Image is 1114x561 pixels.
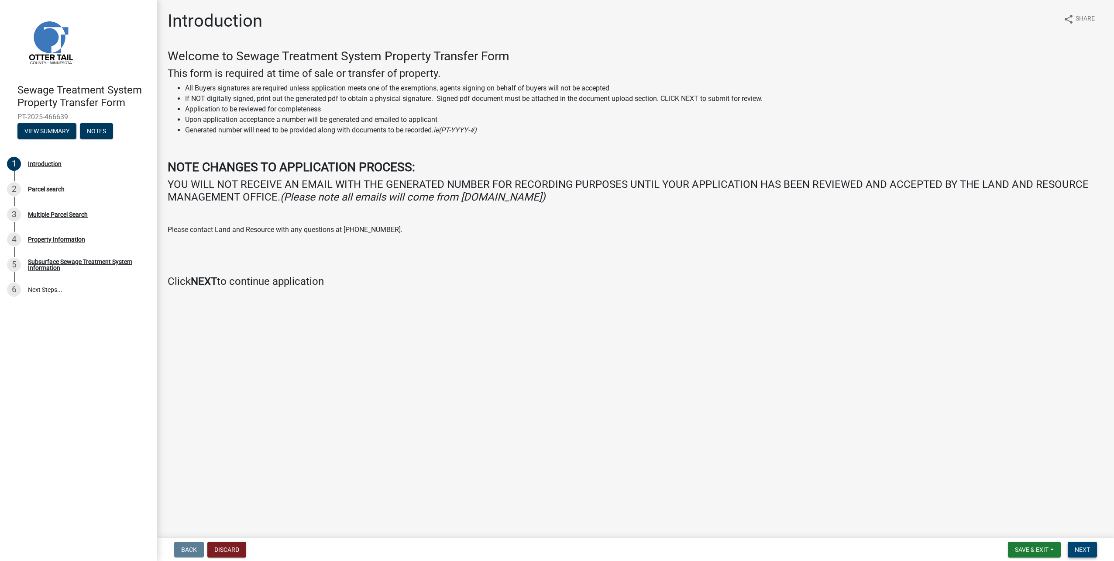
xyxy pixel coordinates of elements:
span: Next [1075,546,1090,553]
li: Generated number will need to be provided along with documents to be recorded. [185,125,1104,135]
i: ie(PT-YYYY-#) [433,126,477,134]
div: Introduction [28,161,62,167]
div: 3 [7,208,21,222]
i: (Please note all emails will come from [DOMAIN_NAME]) [280,191,545,203]
button: View Summary [17,123,76,139]
div: Subsurface Sewage Treatment System Information [28,259,143,271]
h4: YOU WILL NOT RECEIVE AN EMAIL WITH THE GENERATED NUMBER FOR RECORDING PURPOSES UNTIL YOUR APPLICA... [168,178,1104,204]
p: Please contact Land and Resource with any questions at [PHONE_NUMBER]. [168,225,1104,235]
wm-modal-confirm: Summary [17,128,76,135]
div: Multiple Parcel Search [28,211,88,218]
h3: Welcome to Sewage Treatment System Property Transfer Form [168,49,1104,64]
span: Save & Exit [1015,546,1049,553]
button: shareShare [1056,10,1102,28]
button: Back [174,542,204,558]
li: Application to be reviewed for completeness [185,104,1104,114]
div: 1 [7,157,21,171]
div: 6 [7,283,21,297]
h4: This form is required at time of sale or transfer of property. [168,67,1104,80]
li: All Buyers signatures are required unless application meets one of the exemptions, agents signing... [185,83,1104,93]
span: PT-2025-466639 [17,113,140,121]
button: Notes [80,123,113,139]
h4: Sewage Treatment System Property Transfer Form [17,84,150,109]
div: Parcel search [28,186,65,192]
li: If NOT digitally signed, print out the generated pdf to obtain a physical signature. Signed pdf d... [185,93,1104,104]
span: Back [181,546,197,553]
div: 2 [7,182,21,196]
li: Upon application acceptance a number will be generated and emailed to applicant [185,114,1104,125]
i: share [1063,14,1074,24]
div: 4 [7,232,21,246]
span: Share [1076,14,1095,24]
wm-modal-confirm: Notes [80,128,113,135]
h4: Click to continue application [168,275,1104,288]
div: Property Information [28,236,85,242]
h1: Introduction [168,10,262,31]
strong: NEXT [191,275,217,287]
button: Discard [207,542,246,558]
button: Next [1068,542,1097,558]
img: Otter Tail County, Minnesota [17,9,83,75]
button: Save & Exit [1008,542,1061,558]
div: 5 [7,258,21,272]
strong: NOTE CHANGES TO APPLICATION PROCESS: [168,160,415,174]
